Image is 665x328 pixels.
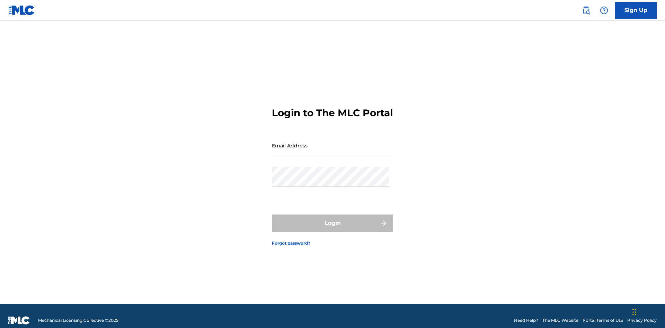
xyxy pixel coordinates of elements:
h3: Login to The MLC Portal [272,107,393,119]
div: Drag [632,302,637,322]
a: The MLC Website [542,317,578,324]
span: Mechanical Licensing Collective © 2025 [38,317,118,324]
img: help [600,6,608,15]
a: Need Help? [514,317,538,324]
a: Sign Up [615,2,657,19]
a: Forgot password? [272,240,310,246]
img: MLC Logo [8,5,35,15]
iframe: Chat Widget [630,295,665,328]
img: search [582,6,590,15]
div: Help [597,3,611,17]
a: Privacy Policy [627,317,657,324]
a: Public Search [579,3,593,17]
img: logo [8,316,30,325]
a: Portal Terms of Use [583,317,623,324]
